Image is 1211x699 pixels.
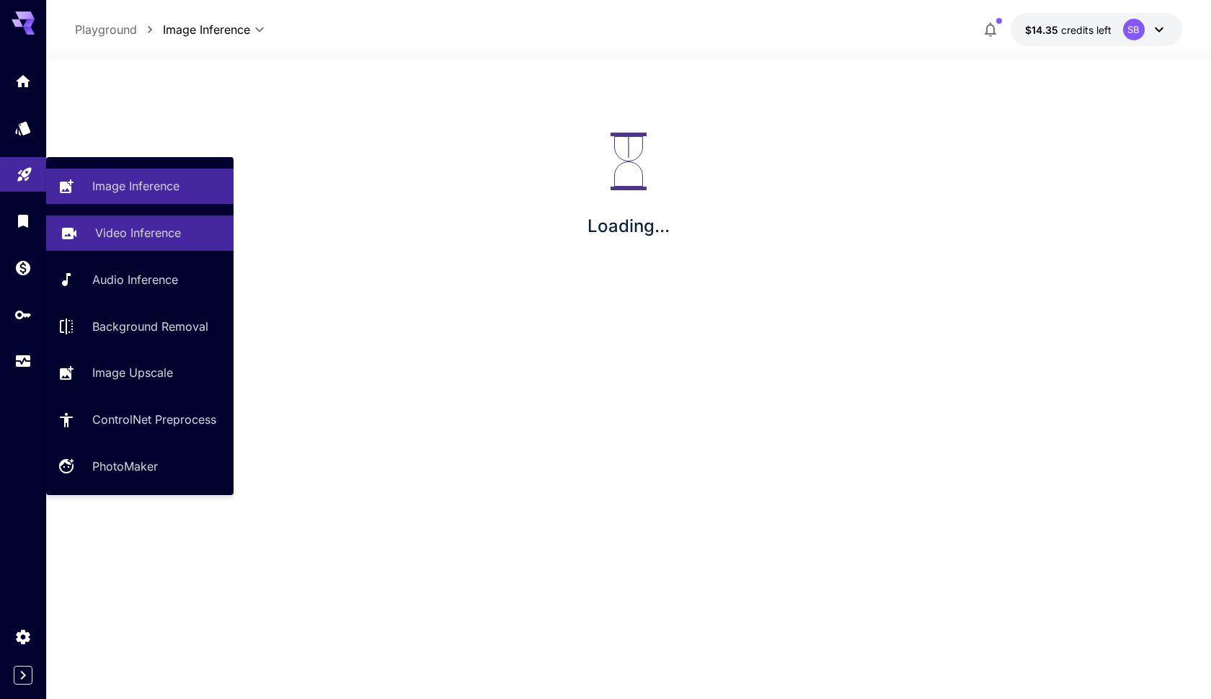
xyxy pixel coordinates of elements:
[46,169,234,204] a: Image Inference
[14,352,32,370] div: Usage
[1123,19,1145,40] div: SB
[14,259,32,277] div: Wallet
[92,364,173,381] p: Image Upscale
[1025,24,1061,36] span: $14.35
[46,262,234,298] a: Audio Inference
[92,411,216,428] p: ControlNet Preprocess
[46,215,234,251] a: Video Inference
[46,402,234,437] a: ControlNet Preprocess
[75,21,137,38] p: Playground
[14,666,32,685] button: Expand sidebar
[92,318,208,335] p: Background Removal
[1011,13,1182,46] button: $14.34759
[92,271,178,288] p: Audio Inference
[14,119,32,137] div: Models
[163,21,250,38] span: Image Inference
[75,21,163,38] nav: breadcrumb
[587,213,670,239] p: Loading...
[92,177,179,195] p: Image Inference
[95,224,181,241] p: Video Inference
[1025,22,1112,37] div: $14.34759
[14,72,32,90] div: Home
[14,212,32,230] div: Library
[46,355,234,391] a: Image Upscale
[16,161,33,179] div: Playground
[92,458,158,475] p: PhotoMaker
[46,449,234,484] a: PhotoMaker
[14,306,32,324] div: API Keys
[1061,24,1112,36] span: credits left
[46,308,234,344] a: Background Removal
[14,628,32,646] div: Settings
